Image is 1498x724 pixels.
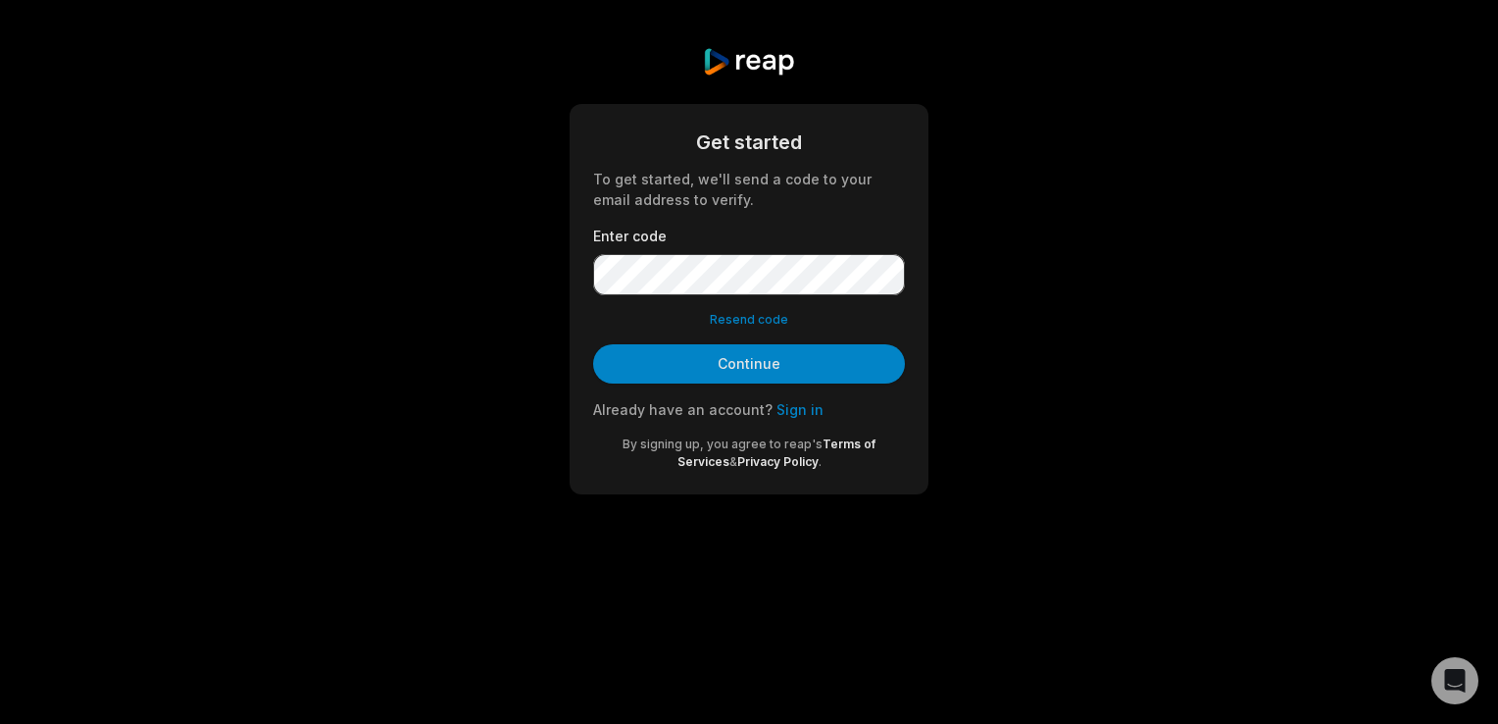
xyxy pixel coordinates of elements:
[593,401,773,418] span: Already have an account?
[593,226,905,246] label: Enter code
[710,311,788,329] button: Resend code
[819,454,822,469] span: .
[1431,657,1478,704] div: Open Intercom Messenger
[702,47,795,77] img: reap
[593,344,905,384] button: Continue
[593,128,905,157] div: Get started
[677,437,876,469] a: Terms of Services
[623,437,823,451] span: By signing up, you agree to reap's
[593,169,905,210] div: To get started, we'll send a code to your email address to verify.
[776,401,824,418] a: Sign in
[729,454,737,469] span: &
[737,454,819,469] a: Privacy Policy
